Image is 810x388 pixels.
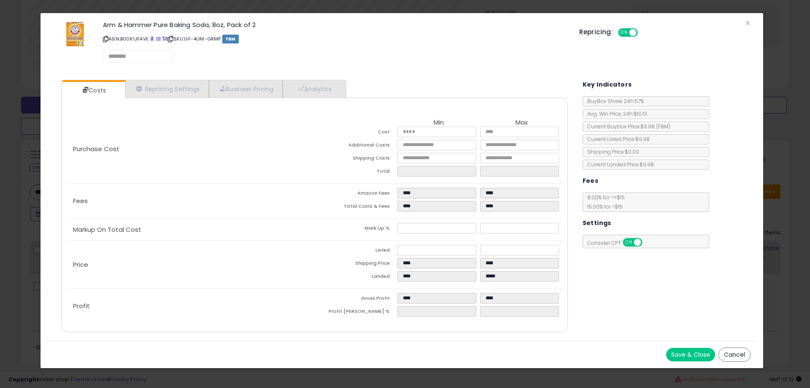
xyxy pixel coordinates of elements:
h5: Key Indicators [583,79,632,90]
span: BuyBox Share 24h: 57% [583,98,644,105]
span: × [745,17,751,29]
h5: Fees [583,176,599,186]
span: $9.98 [640,123,670,130]
img: 51OrGbkTDZL._SL60_.jpg [62,22,88,47]
th: Min [397,119,480,127]
span: OFF [637,29,650,36]
span: Shipping Price: $0.00 [583,148,639,155]
a: Analytics [283,80,345,98]
span: ON [619,29,629,36]
h5: Repricing: [579,29,613,35]
span: OFF [641,239,654,246]
td: Shipping Price [315,258,397,271]
button: Cancel [718,347,751,362]
p: Profit [66,303,315,309]
span: Consider CPT: [583,239,653,247]
a: Repricing Settings [125,80,209,98]
td: Additional Costs [315,140,397,153]
p: ASIN: B00K1JFAVE | SKU: GF-4UNI-GRMP [103,32,567,46]
span: 8.00 % for <= $15 [583,194,625,210]
span: FBM [222,35,239,43]
td: Mark Up % [315,223,397,236]
td: Profit [PERSON_NAME] % [315,306,397,319]
p: Purchase Cost [66,146,315,152]
td: Cost [315,127,397,140]
span: ( FBM ) [656,123,670,130]
a: Your listing only [162,35,167,42]
p: Markup On Total Cost [66,226,315,233]
p: Price [66,261,315,268]
h3: Arm & Hammer Pure Baking Soda, 8oz, Pack of 2 [103,22,567,28]
span: Current Listed Price: $9.98 [583,136,650,143]
p: Fees [66,198,315,204]
th: Max [480,119,563,127]
span: Current Landed Price: $9.98 [583,161,654,168]
span: ON [624,239,634,246]
a: Costs [62,82,124,99]
td: Shipping Costs [315,153,397,166]
td: Total Costs & Fees [315,201,397,214]
td: Total [315,166,397,179]
a: BuyBox page [150,35,154,42]
span: 15.00 % for > $15 [583,203,623,210]
a: All offer listings [156,35,161,42]
td: Amazon Fees [315,188,397,201]
h5: Settings [583,218,611,228]
td: Landed [315,271,397,284]
span: Avg. Win Price 24h: $10.51 [583,110,647,117]
button: Save & Close [666,348,715,361]
span: Current Buybox Price: [583,123,670,130]
td: Listed [315,245,397,258]
a: Business Pricing [209,80,283,98]
td: Gross Profit [315,293,397,306]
